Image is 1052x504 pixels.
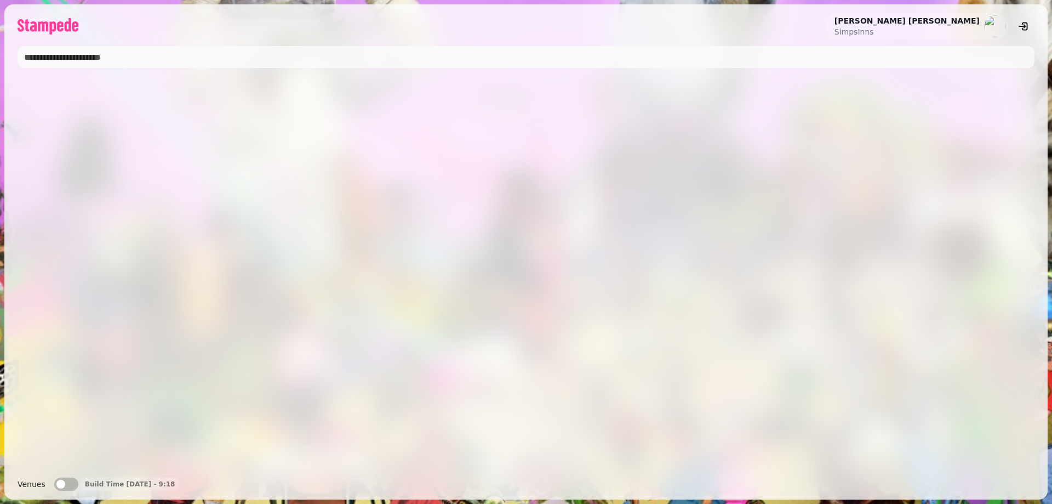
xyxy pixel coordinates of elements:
[18,18,78,35] img: logo
[834,15,980,26] h2: [PERSON_NAME] [PERSON_NAME]
[1013,15,1034,37] button: logout
[834,26,980,37] p: SimpsInns
[984,15,1006,37] img: aHR0cHM6Ly93d3cuZ3JhdmF0YXIuY29tL2F2YXRhci85YjU3NTI3NDc1N2FjYWQ0NzM5ZjRlYWU2ZTZiZjNjMD9zPTE1MCZkP...
[18,478,45,491] label: Venues
[85,480,175,489] p: Build Time [DATE] - 9:18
